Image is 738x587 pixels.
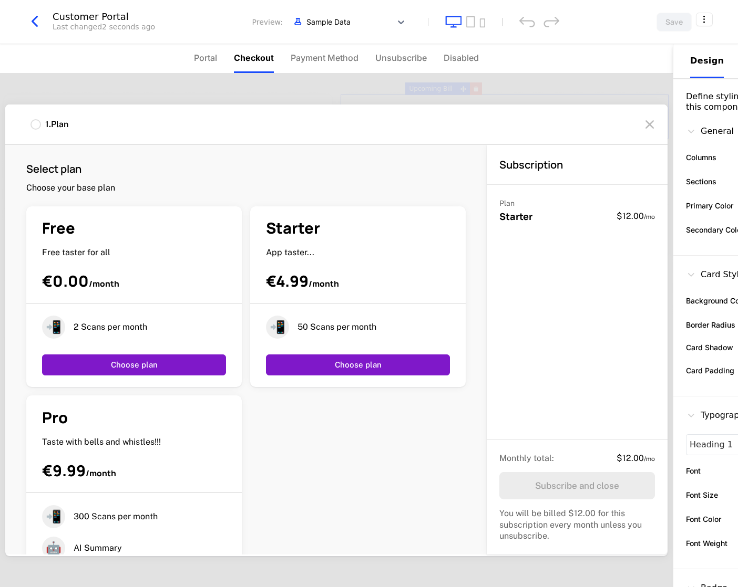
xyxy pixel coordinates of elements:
span: Checkout [234,51,274,64]
h3: Select plan [26,162,115,176]
button: Choose plan [266,354,450,375]
span: Free taster for all [42,247,110,257]
label: Font Size [686,489,718,500]
label: Columns [686,152,716,163]
span: €4.99 [266,270,309,291]
label: Primary Color [686,200,733,211]
span: Free [42,217,75,238]
span: Pro [42,407,68,428]
button: tablet [466,16,475,28]
label: Card Shadow [686,342,733,353]
span: Unsubscribe [375,51,427,64]
h3: Subscription [499,158,563,172]
button: Save [657,13,692,32]
div: undo [519,16,535,27]
sub: / mo [644,213,655,221]
div: 1 . Plan [45,119,68,130]
p: Choose your base plan [26,182,115,194]
span: Plan [499,199,515,207]
label: Font Weight [686,538,727,549]
label: Border Radius [686,319,735,330]
span: €0.00 [42,270,89,291]
span: 📲 [266,316,289,339]
span: Disabled [444,51,479,64]
span: 📲 [42,316,65,339]
span: 2 Scans per month [74,321,147,333]
label: Sections [686,176,716,187]
label: Font Color [686,513,721,525]
span: App taster... [266,247,314,257]
span: / month [89,278,119,289]
div: Last changed 2 seconds ago [53,22,155,32]
button: mobile [479,18,485,28]
label: Card Padding [686,365,734,376]
span: Starter [499,210,532,223]
div: Design [690,55,724,67]
label: Font [686,465,701,476]
span: 50 Scans per month [298,321,376,333]
div: Customer Portal [53,12,155,22]
span: Starter [266,217,320,238]
div: redo [544,16,559,27]
button: Select action [696,13,713,26]
span: / month [309,278,339,289]
button: Choose plan [42,354,226,375]
button: desktop [445,16,462,28]
span: $12.00 [617,211,655,221]
div: General [686,125,734,138]
i: close [641,116,658,133]
span: Portal [194,51,217,64]
span: Payment Method [291,51,358,64]
span: Preview: [252,17,283,27]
